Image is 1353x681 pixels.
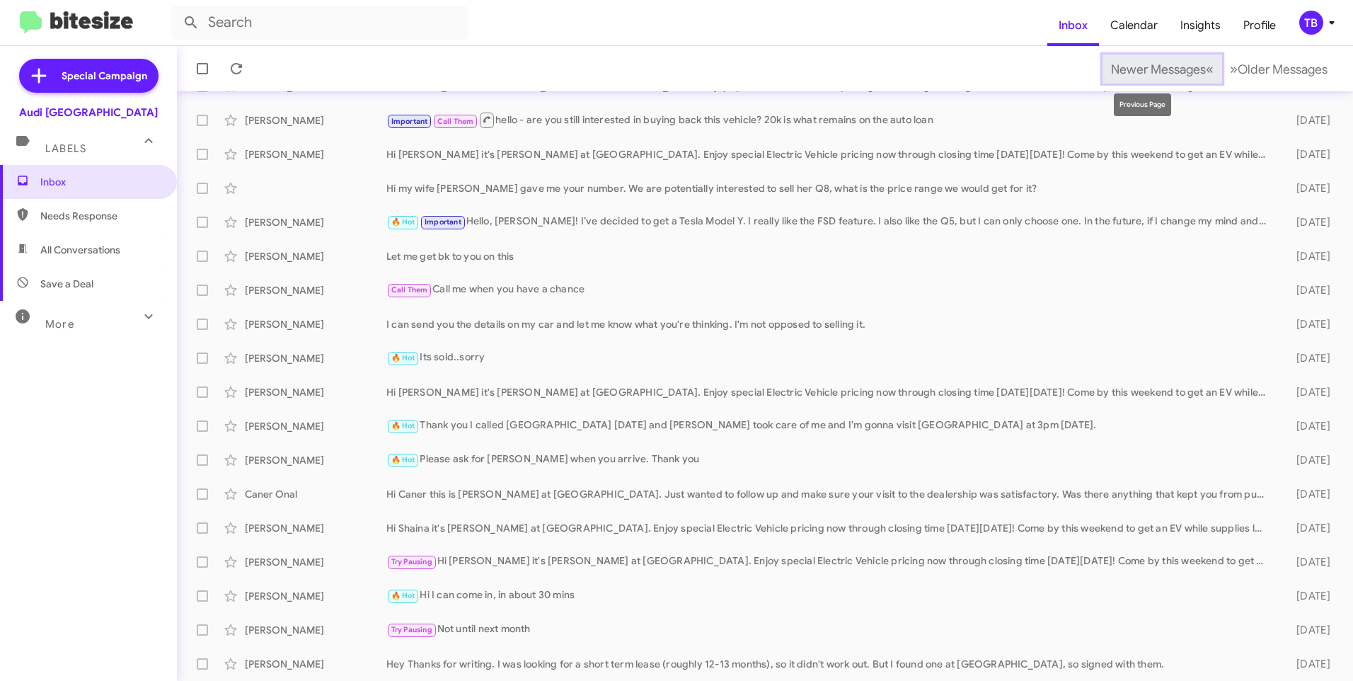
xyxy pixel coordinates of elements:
span: Labels [45,142,86,155]
button: Previous [1102,55,1222,84]
span: 🔥 Hot [391,421,415,430]
span: Inbox [40,175,161,189]
div: Hi Caner this is [PERSON_NAME] at [GEOGRAPHIC_DATA]. Just wanted to follow up and make sure your ... [386,487,1274,501]
a: Inbox [1047,5,1099,46]
div: [PERSON_NAME] [245,419,386,433]
div: Hey Thanks for writing. I was looking for a short term lease (roughly 12-13 months), so it didn't... [386,657,1274,671]
div: Its sold..sorry [386,350,1274,366]
div: Thank you I called [GEOGRAPHIC_DATA] [DATE] and [PERSON_NAME] took care of me and I'm gonna visit... [386,418,1274,434]
span: Important [425,217,461,227]
span: Try Pausing [391,625,432,634]
button: Next [1221,55,1336,84]
div: [PERSON_NAME] [245,317,386,331]
div: [DATE] [1274,317,1342,331]
div: [PERSON_NAME] [245,113,386,127]
span: 🔥 Hot [391,353,415,362]
nav: Page navigation example [1103,55,1336,84]
div: Hi Shaina it's [PERSON_NAME] at [GEOGRAPHIC_DATA]. Enjoy special Electric Vehicle pricing now thr... [386,521,1274,535]
a: Special Campaign [19,59,159,93]
span: 🔥 Hot [391,217,415,227]
div: I can send you the details on my car and let me know what you're thinking. I'm not opposed to sel... [386,317,1274,331]
span: Newer Messages [1111,62,1206,77]
span: Older Messages [1238,62,1328,77]
div: [DATE] [1274,419,1342,433]
div: Hi my wife [PERSON_NAME] gave me your number. We are potentially interested to sell her Q8, what ... [386,181,1274,195]
div: [DATE] [1274,351,1342,365]
span: » [1230,60,1238,78]
div: [DATE] [1274,487,1342,501]
div: Hi [PERSON_NAME] it's [PERSON_NAME] at [GEOGRAPHIC_DATA]. Enjoy special Electric Vehicle pricing ... [386,554,1274,570]
div: [PERSON_NAME] [245,555,386,569]
div: Hello, [PERSON_NAME]! I’ve decided to get a Tesla Model Y. I really like the FSD feature. I also ... [386,214,1274,230]
div: [PERSON_NAME] [245,453,386,467]
div: [PERSON_NAME] [245,351,386,365]
div: Hi I can come in, in about 30 mins [386,588,1274,604]
span: Save a Deal [40,277,93,291]
span: Call Them [437,117,474,126]
span: Try Pausing [391,557,432,566]
div: Let me get bk to you on this [386,249,1274,263]
div: [PERSON_NAME] [245,657,386,671]
span: All Conversations [40,243,120,257]
div: [PERSON_NAME] [245,283,386,297]
div: [DATE] [1274,385,1342,399]
div: [PERSON_NAME] [245,521,386,535]
div: Audi [GEOGRAPHIC_DATA] [19,105,158,120]
div: [PERSON_NAME] [245,147,386,161]
span: Important [391,117,428,126]
a: Profile [1232,5,1287,46]
div: Hi [PERSON_NAME] it's [PERSON_NAME] at [GEOGRAPHIC_DATA]. Enjoy special Electric Vehicle pricing ... [386,147,1274,161]
div: [PERSON_NAME] [245,215,386,229]
div: Call me when you have a chance [386,282,1274,298]
button: TB [1287,11,1337,35]
div: [DATE] [1274,181,1342,195]
div: TB [1299,11,1323,35]
div: [DATE] [1274,113,1342,127]
span: Needs Response [40,209,161,223]
a: Insights [1169,5,1232,46]
div: [DATE] [1274,521,1342,535]
span: « [1206,60,1214,78]
div: [DATE] [1274,249,1342,263]
div: [DATE] [1274,589,1342,603]
div: Previous Page [1114,93,1171,116]
span: Call Them [391,285,428,294]
div: [DATE] [1274,215,1342,229]
div: Please ask for [PERSON_NAME] when you arrive. Thank you [386,452,1274,468]
input: Search [171,6,468,40]
a: Calendar [1099,5,1169,46]
div: [DATE] [1274,657,1342,671]
span: More [45,318,74,331]
div: Caner Onal [245,487,386,501]
div: [DATE] [1274,283,1342,297]
div: [PERSON_NAME] [245,623,386,637]
div: [PERSON_NAME] [245,589,386,603]
div: [PERSON_NAME] [245,385,386,399]
div: Not until next month [386,622,1274,638]
div: [DATE] [1274,555,1342,569]
div: [DATE] [1274,453,1342,467]
div: Hi [PERSON_NAME] it's [PERSON_NAME] at [GEOGRAPHIC_DATA]. Enjoy special Electric Vehicle pricing ... [386,385,1274,399]
span: 🔥 Hot [391,591,415,600]
span: Special Campaign [62,69,147,83]
div: [DATE] [1274,147,1342,161]
div: [DATE] [1274,623,1342,637]
div: [PERSON_NAME] [245,249,386,263]
div: hello - are you still interested in buying back this vehicle? 20k is what remains on the auto loan [386,111,1274,129]
span: 🔥 Hot [391,455,415,464]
